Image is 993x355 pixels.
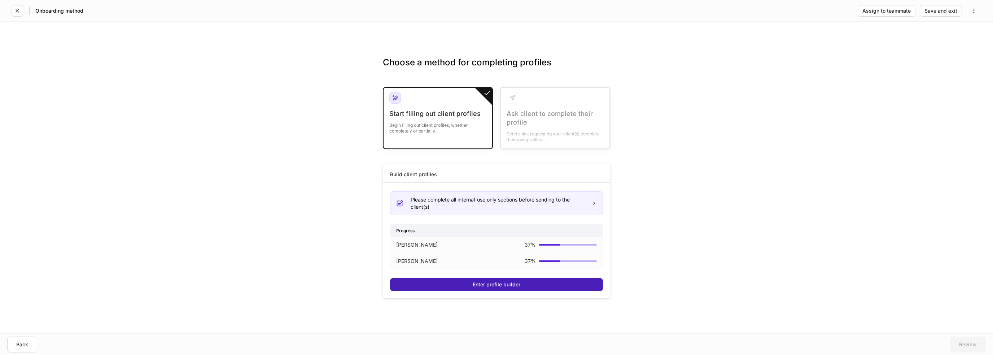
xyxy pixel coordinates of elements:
p: [PERSON_NAME] [396,257,438,265]
p: 37 % [525,257,536,265]
div: Build client profiles [390,171,437,178]
div: Assign to teammate [862,8,911,13]
button: Enter profile builder [390,278,603,291]
div: Please complete all internal-use only sections before sending to the client(s) [411,196,586,211]
button: Back [7,337,37,352]
h5: Onboarding method [35,7,83,14]
div: Enter profile builder [473,282,520,287]
div: Begin filling out client profiles, whether completely or partially. [389,118,486,134]
h3: Choose a method for completing profiles [383,57,610,80]
p: [PERSON_NAME] [396,241,438,248]
div: Progress [390,224,603,237]
button: Assign to teammate [858,5,915,17]
div: Back [16,342,28,347]
p: 37 % [525,241,536,248]
div: Save and exit [924,8,957,13]
button: Save and exit [920,5,962,17]
div: Start filling out client profiles [389,109,486,118]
